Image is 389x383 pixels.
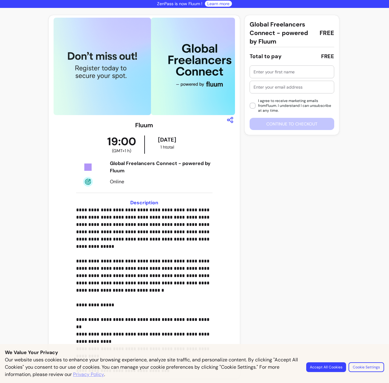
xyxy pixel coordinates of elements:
[151,18,248,115] img: https://d3pz9znudhj10h.cloudfront.net/00946753-bc9b-4216-846f-eac31ade132c
[5,356,299,378] p: Our website uses cookies to enhance your browsing experience, analyze site traffic, and personali...
[110,178,220,185] div: Online
[54,18,151,115] img: https://d3pz9znudhj10h.cloudfront.net/9d95b61e-433c-466e-8f72-0c6ec8aff819
[254,84,330,90] input: Enter your email address
[73,371,104,378] a: Privacy Policy
[83,162,93,172] img: Tickets Icon
[321,52,334,61] div: FREE
[254,69,330,75] input: Enter your first name
[306,362,346,372] button: Accept All Cookies
[250,20,315,46] span: Global Freelancers Connect - powered by Fluum
[320,29,334,37] span: FREE
[157,1,202,7] p: ZenPass is now Fluum !
[110,160,220,174] div: Global Freelancers Connect - powered by Fluum
[5,349,384,356] p: We Value Your Privacy
[135,121,153,129] h3: Fluum
[146,144,188,150] div: 1 h total
[250,52,282,61] div: Total to pay
[76,199,212,206] h3: Description
[146,135,188,144] div: [DATE]
[99,135,144,154] div: 19:00
[112,148,131,154] span: ( GMT+1 h )
[349,362,384,372] button: Cookie Settings
[207,1,230,7] a: Learn more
